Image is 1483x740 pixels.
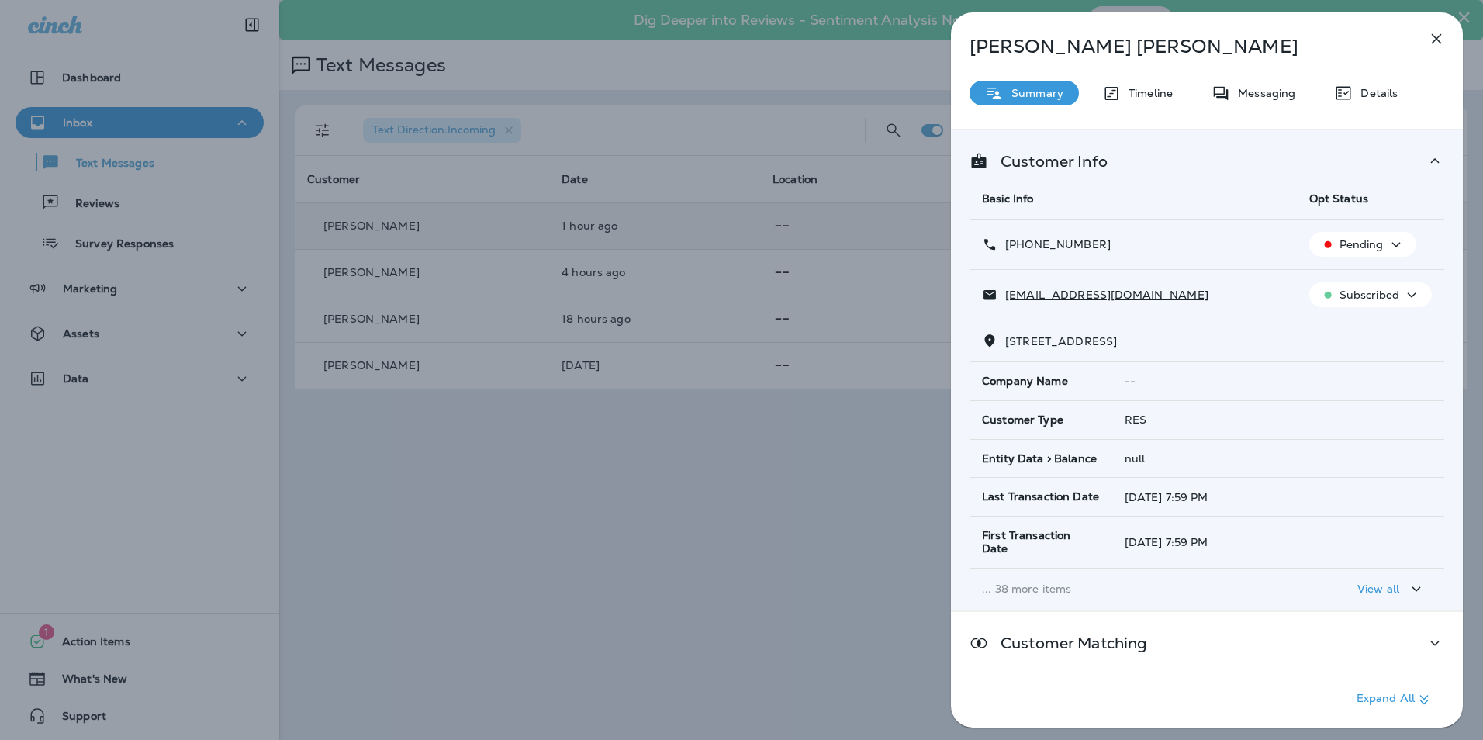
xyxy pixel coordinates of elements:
[1125,535,1208,549] span: [DATE] 7:59 PM
[1340,238,1384,251] p: Pending
[982,529,1100,555] span: First Transaction Date
[982,413,1063,427] span: Customer Type
[1353,87,1398,99] p: Details
[997,289,1208,301] p: [EMAIL_ADDRESS][DOMAIN_NAME]
[997,238,1111,251] p: [PHONE_NUMBER]
[1309,232,1416,257] button: Pending
[1230,87,1295,99] p: Messaging
[1309,282,1432,307] button: Subscribed
[982,192,1033,206] span: Basic Info
[1357,583,1399,595] p: View all
[982,583,1284,595] p: ... 38 more items
[1004,87,1063,99] p: Summary
[988,637,1147,649] p: Customer Matching
[1125,374,1136,388] span: --
[982,452,1097,465] span: Entity Data > Balance
[982,375,1068,388] span: Company Name
[982,490,1099,503] span: Last Transaction Date
[970,36,1393,57] p: [PERSON_NAME] [PERSON_NAME]
[988,155,1108,168] p: Customer Info
[1125,413,1146,427] span: RES
[1121,87,1173,99] p: Timeline
[1125,451,1146,465] span: null
[1125,490,1208,504] span: [DATE] 7:59 PM
[1340,289,1399,301] p: Subscribed
[1005,334,1117,348] span: [STREET_ADDRESS]
[1309,192,1368,206] span: Opt Status
[1351,575,1432,603] button: View all
[1350,686,1440,714] button: Expand All
[1357,690,1433,709] p: Expand All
